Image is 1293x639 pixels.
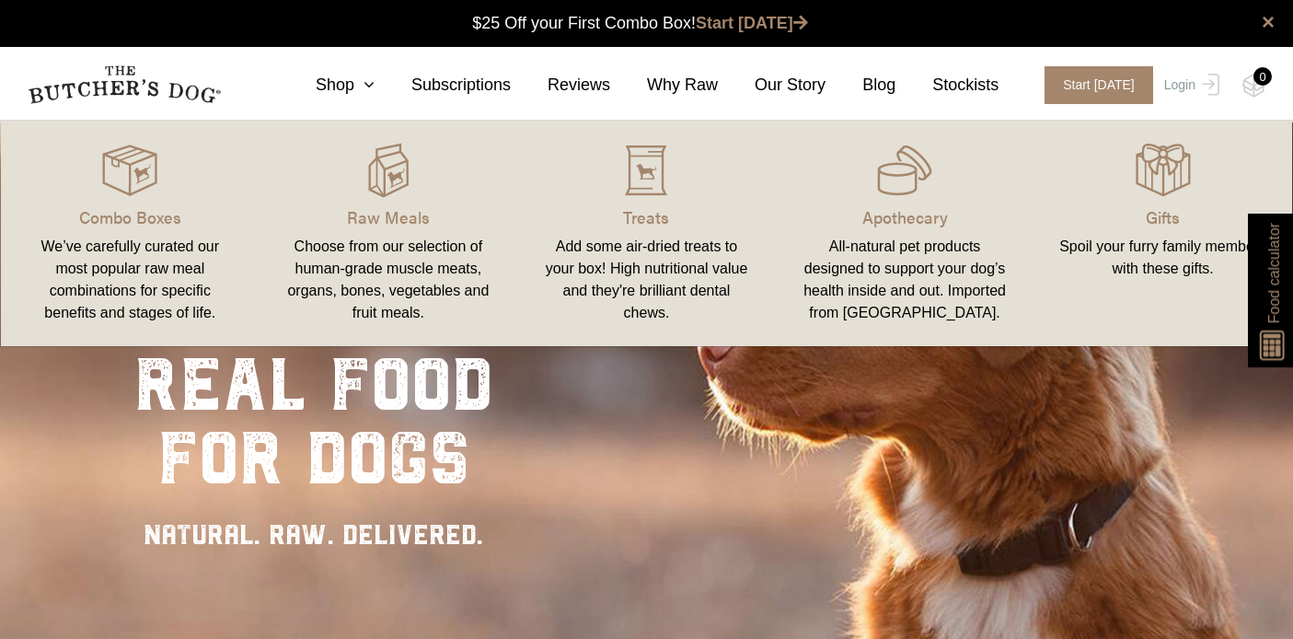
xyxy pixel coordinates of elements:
[798,204,1012,229] p: Apothecary
[798,236,1012,324] div: All-natural pet products designed to support your dog’s health inside and out. Imported from [GEO...
[23,236,237,324] div: We’ve carefully curated our most popular raw meal combinations for specific benefits and stages o...
[375,73,511,98] a: Subscriptions
[895,73,999,98] a: Stockists
[825,73,895,98] a: Blog
[1253,67,1272,86] div: 0
[282,204,496,229] p: Raw Meals
[1033,139,1292,328] a: Gifts Spoil your furry family members with these gifts.
[1160,66,1219,104] a: Login
[539,236,754,324] div: Add some air-dried treats to your box! High nutritional value and they're brilliant dental chews.
[1056,236,1270,280] div: Spoil your furry family members with these gifts.
[539,204,754,229] p: Treats
[517,139,776,328] a: Treats Add some air-dried treats to your box! High nutritional value and they're brilliant dental...
[134,514,493,555] div: NATURAL. RAW. DELIVERED.
[1,139,260,328] a: Combo Boxes We’ve carefully curated our most popular raw meal combinations for specific benefits ...
[776,139,1034,328] a: Apothecary All-natural pet products designed to support your dog’s health inside and out. Importe...
[1045,66,1153,104] span: Start [DATE]
[282,236,496,324] div: Choose from our selection of human-grade muscle meats, organs, bones, vegetables and fruit meals.
[1026,66,1160,104] a: Start [DATE]
[260,139,518,328] a: Raw Meals Choose from our selection of human-grade muscle meats, organs, bones, vegetables and fr...
[511,73,610,98] a: Reviews
[1242,74,1265,98] img: TBD_Cart-Empty.png
[696,14,808,32] a: Start [DATE]
[279,73,375,98] a: Shop
[1262,11,1275,33] a: close
[23,204,237,229] p: Combo Boxes
[134,348,493,495] div: real food for dogs
[610,73,718,98] a: Why Raw
[1263,223,1285,323] span: Food calculator
[1056,204,1270,229] p: Gifts
[718,73,825,98] a: Our Story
